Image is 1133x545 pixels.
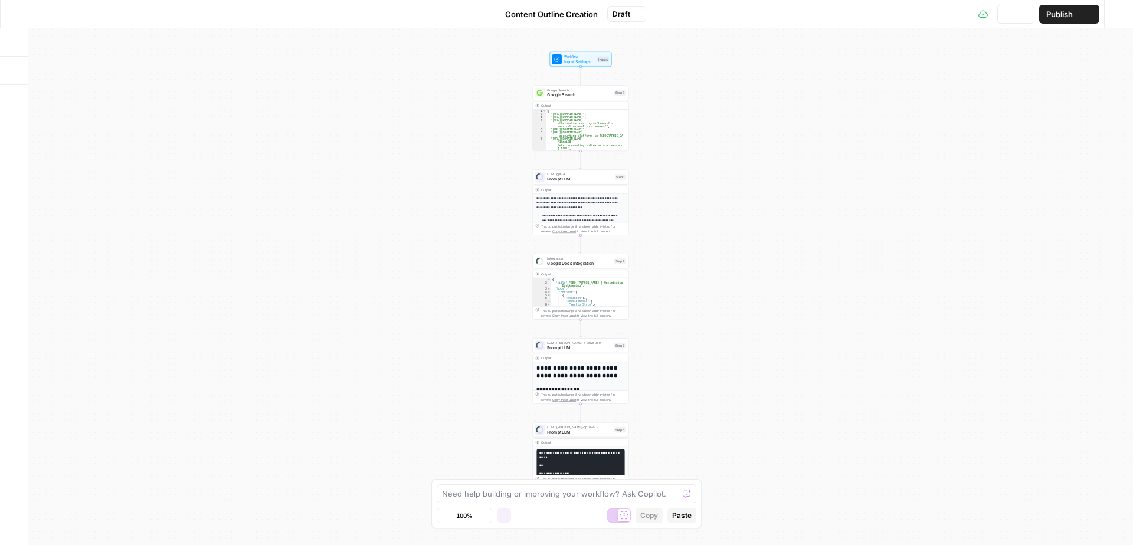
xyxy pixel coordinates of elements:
div: 6 [533,131,546,137]
div: 2 [533,113,546,116]
div: 7 [533,300,551,303]
span: LLM · [PERSON_NAME]-opus-4-1-20250805 [547,425,611,429]
div: Output [541,356,612,360]
div: 4 [533,119,546,128]
span: Paste [672,510,692,521]
div: This output is too large & has been abbreviated for review. to view the full content. [541,477,626,487]
div: Output [541,187,612,192]
g: Edge from step_2 to step_8 [579,320,581,337]
div: Google SearchGoogle SearchStep 7Output[ "[URL][DOMAIN_NAME]", "[URL][DOMAIN_NAME]", "[URL][DOMAIN... [533,86,629,151]
span: Prompt LLM [547,429,611,435]
div: 9 [533,306,551,309]
span: Google Search [547,87,611,92]
span: Toggle code folding, rows 5 through 14 [547,294,551,297]
div: 4 [533,290,551,293]
div: Output [541,440,612,445]
g: Edge from step_8 to step_5 [579,404,581,422]
div: This output is too large & has been abbreviated for review. to view the full content. [541,224,626,234]
span: Toggle code folding, rows 1 through 33548 [547,278,551,281]
div: This output is too large & has been abbreviated for review. to view the full content. [541,392,626,402]
g: Edge from step_1 to step_2 [579,235,581,253]
div: 7 [533,137,546,150]
g: Edge from start to step_7 [579,67,581,84]
button: Publish [1039,5,1080,24]
span: Content Outline Creation [505,8,598,20]
div: 1 [533,110,546,113]
div: Step 2 [614,258,626,264]
button: Content Outline Creation [487,5,605,24]
span: Input Settings [564,58,595,65]
div: Inputs [597,57,608,62]
span: Integration [547,256,611,261]
span: Toggle code folding, rows 7 through 13 [547,300,551,303]
span: Copy [640,510,658,521]
button: Draft [607,6,646,22]
span: Publish [1046,8,1073,20]
span: LLM · gpt-4.1 [547,172,612,176]
div: Step 1 [615,174,626,179]
span: Toggle code folding, rows 4 through 27058 [547,290,551,293]
button: Paste [667,508,696,523]
div: IntegrationGoogle Docs IntegrationStep 2Output{ "title":"SEO [PERSON_NAME] | Optimisation Brief |... [533,254,629,319]
div: This output is too large & has been abbreviated for review. to view the full content. [541,308,626,318]
span: 100% [456,511,473,520]
div: 1 [533,278,551,281]
span: Toggle code folding, rows 8 through 12 [547,303,551,306]
span: Copy the output [552,229,576,233]
div: 5 [533,128,546,131]
span: Draft [613,9,630,19]
div: Step 7 [614,90,626,95]
span: LLM · [PERSON_NAME]-4-20250514 [547,340,611,345]
span: Google Docs Integration [547,260,611,267]
span: Copy the output [552,314,576,317]
button: Copy [636,508,663,523]
span: Copy the output [552,398,576,402]
div: WorkflowInput SettingsInputs [533,52,629,67]
div: 3 [533,287,551,290]
div: 5 [533,294,551,297]
span: Google Search [547,92,611,99]
div: 8 [533,150,546,153]
div: Output [541,271,612,276]
div: 8 [533,303,551,306]
span: Prompt LLM [547,176,612,182]
div: Step 8 [614,343,626,348]
span: Toggle code folding, rows 1 through 12 [542,110,546,113]
g: Edge from step_7 to step_1 [579,151,581,169]
div: Step 5 [614,427,626,432]
div: 6 [533,297,551,300]
span: Workflow [564,54,595,58]
div: Output [541,103,612,107]
div: 2 [533,281,551,288]
span: Prompt LLM [547,344,611,351]
div: 3 [533,116,546,119]
span: Toggle code folding, rows 3 through 27059 [547,287,551,290]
